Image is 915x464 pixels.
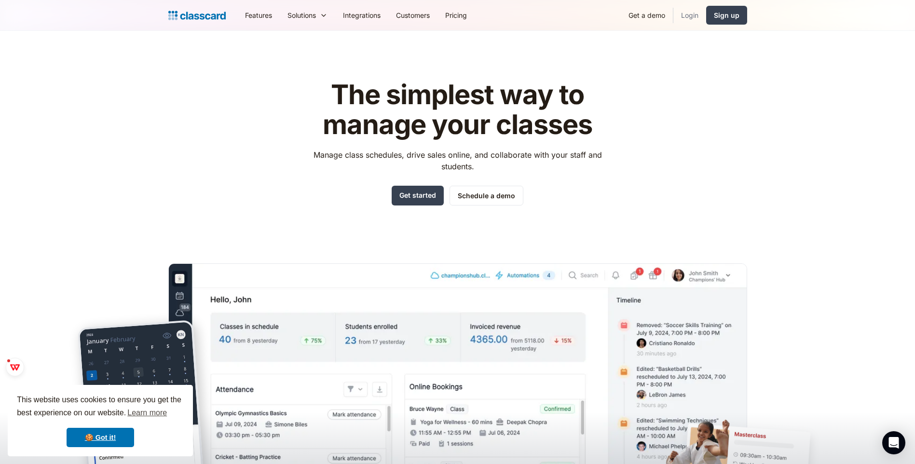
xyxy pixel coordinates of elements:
[673,4,706,26] a: Login
[8,385,193,456] div: cookieconsent
[621,4,673,26] a: Get a demo
[287,10,316,20] div: Solutions
[335,4,388,26] a: Integrations
[280,4,335,26] div: Solutions
[168,9,226,22] a: home
[17,394,184,420] span: This website uses cookies to ensure you get the best experience on our website.
[882,431,905,454] div: Open Intercom Messenger
[388,4,437,26] a: Customers
[126,406,168,420] a: learn more about cookies
[706,6,747,25] a: Sign up
[714,10,739,20] div: Sign up
[67,428,134,447] a: dismiss cookie message
[437,4,475,26] a: Pricing
[392,186,444,205] a: Get started
[450,186,523,205] a: Schedule a demo
[304,149,611,172] p: Manage class schedules, drive sales online, and collaborate with your staff and students.
[304,80,611,139] h1: The simplest way to manage your classes
[237,4,280,26] a: Features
